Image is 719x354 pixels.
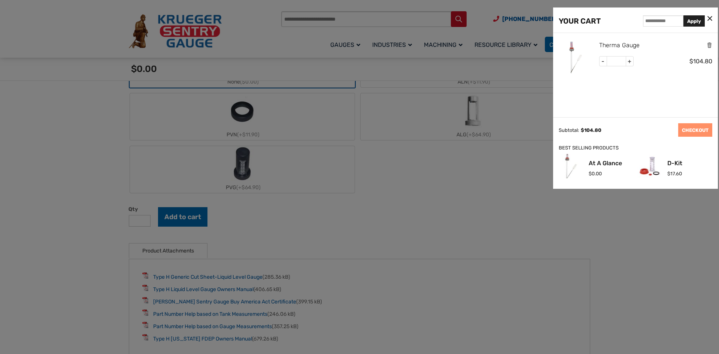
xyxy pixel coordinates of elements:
span: $ [589,171,592,176]
div: Subtotal: [559,127,579,133]
span: 104.80 [581,127,601,133]
span: $ [689,58,693,65]
img: At A Glance [559,154,583,178]
span: + [626,57,633,66]
a: D-Kit [667,160,682,166]
a: At A Glance [589,160,622,166]
span: 0.00 [589,171,602,176]
span: 104.80 [689,58,712,65]
span: $ [667,171,670,176]
span: 17.60 [667,171,682,176]
img: D-Kit [637,154,662,178]
a: Therma Gauge [599,40,640,50]
span: - [600,57,607,66]
img: Therma Gauge [559,40,592,74]
a: CHECKOUT [678,123,712,137]
a: Remove this item [707,42,712,49]
span: $ [581,127,584,133]
div: YOUR CART [559,15,601,27]
button: Apply [683,15,705,27]
div: BEST SELLING PRODUCTS [559,144,712,152]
